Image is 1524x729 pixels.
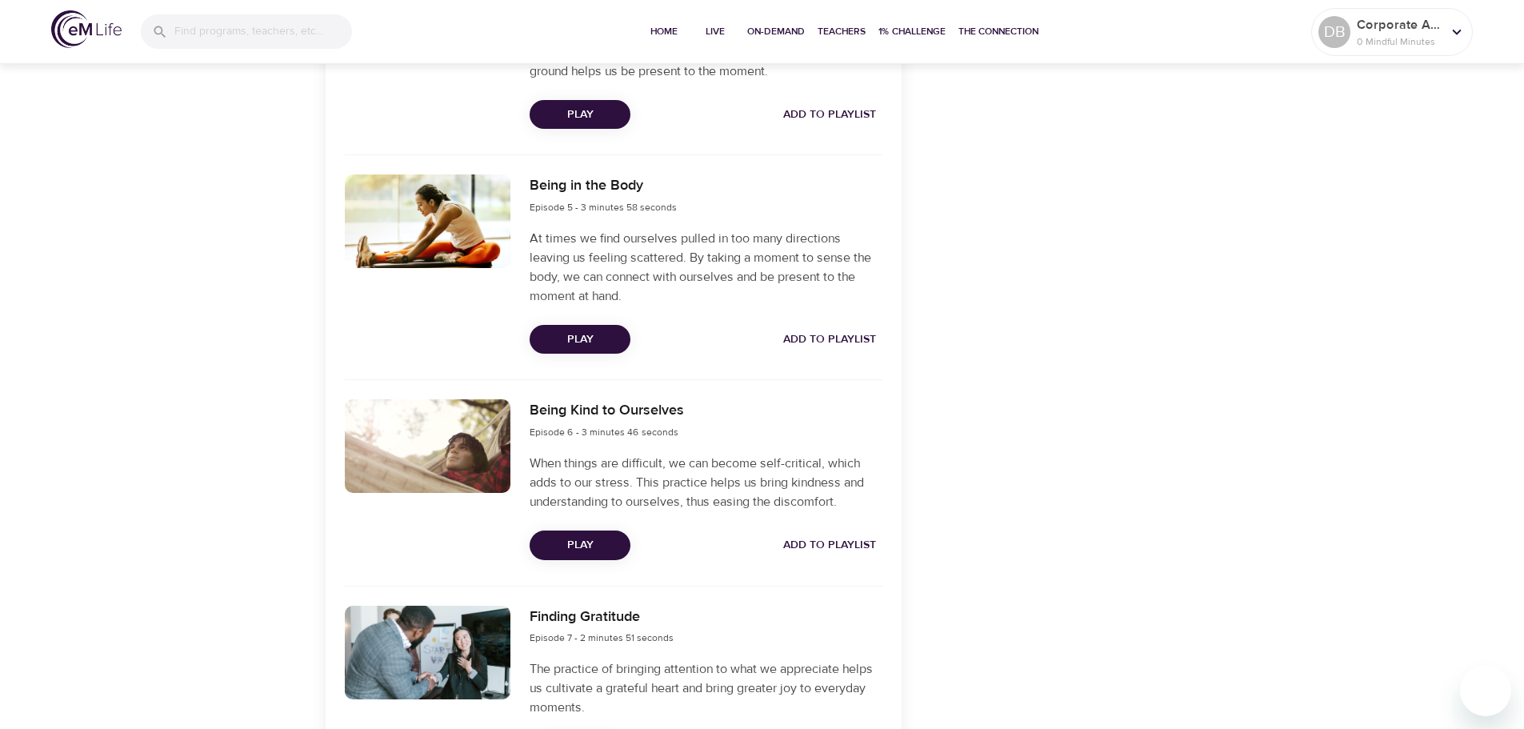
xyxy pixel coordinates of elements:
[1460,665,1511,716] iframe: Button to launch messaging window
[542,535,618,555] span: Play
[530,454,882,511] p: When things are difficult, we can become self-critical, which adds to our stress. This practice h...
[530,201,677,214] span: Episode 5 - 3 minutes 58 seconds
[530,399,684,423] h6: Being Kind to Ourselves
[696,23,734,40] span: Live
[530,659,882,717] p: The practice of bringing attention to what we appreciate helps us cultivate a grateful heart and ...
[1318,16,1350,48] div: DB
[747,23,805,40] span: On-Demand
[51,10,122,48] img: logo
[530,229,882,306] p: At times we find ourselves pulled in too many directions leaving us feeling scattered. By taking ...
[777,100,882,130] button: Add to Playlist
[783,105,876,125] span: Add to Playlist
[530,174,677,198] h6: Being in the Body
[645,23,683,40] span: Home
[542,105,618,125] span: Play
[878,23,946,40] span: 1% Challenge
[777,531,882,560] button: Add to Playlist
[530,631,674,644] span: Episode 7 - 2 minutes 51 seconds
[530,606,674,629] h6: Finding Gratitude
[1357,34,1442,49] p: 0 Mindful Minutes
[783,330,876,350] span: Add to Playlist
[818,23,866,40] span: Teachers
[783,535,876,555] span: Add to Playlist
[1357,15,1442,34] p: Corporate Agent
[542,330,618,350] span: Play
[777,325,882,354] button: Add to Playlist
[530,426,678,439] span: Episode 6 - 3 minutes 46 seconds
[958,23,1038,40] span: The Connection
[530,531,630,560] button: Play
[174,14,352,49] input: Find programs, teachers, etc...
[530,325,630,354] button: Play
[530,100,630,130] button: Play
